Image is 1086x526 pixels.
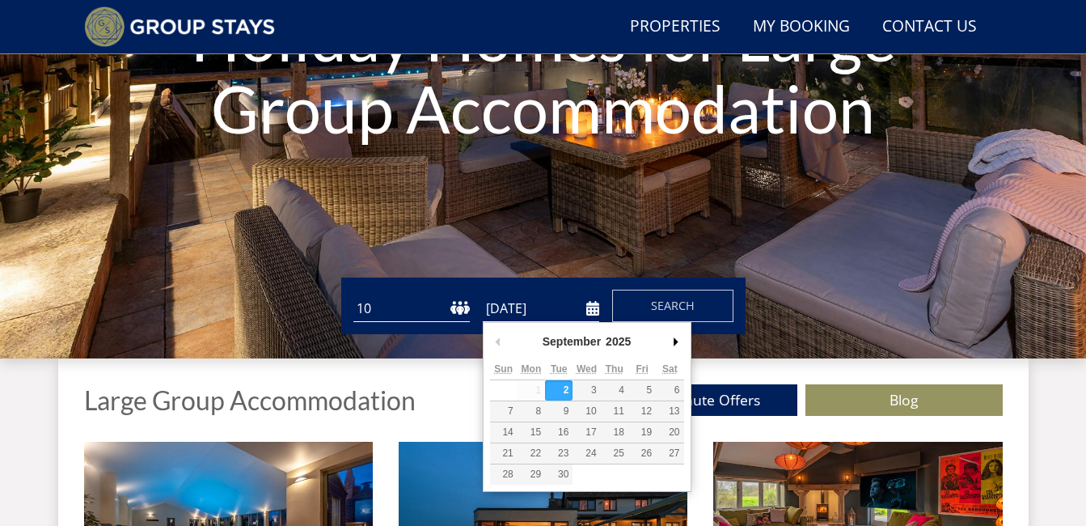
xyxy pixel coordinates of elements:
[656,422,683,443] button: 20
[573,380,600,401] button: 3
[84,386,416,414] h1: Large Group Accommodation
[623,9,727,45] a: Properties
[628,422,656,443] button: 19
[522,363,542,375] abbr: Monday
[612,290,733,322] button: Search
[490,422,518,443] button: 14
[601,422,628,443] button: 18
[483,295,599,322] input: Arrival Date
[603,329,633,354] div: 2025
[490,443,518,464] button: 21
[656,380,683,401] button: 6
[668,329,684,354] button: Next Month
[656,443,683,464] button: 27
[601,401,628,422] button: 11
[805,384,1003,416] a: Blog
[490,464,518,485] button: 28
[628,443,656,464] button: 26
[628,380,656,401] button: 5
[662,363,678,375] abbr: Saturday
[545,422,573,443] button: 16
[656,401,683,422] button: 13
[490,401,518,422] button: 7
[494,363,513,375] abbr: Sunday
[746,9,856,45] a: My Booking
[876,9,983,45] a: Contact Us
[573,443,600,464] button: 24
[490,329,506,354] button: Previous Month
[545,464,573,485] button: 30
[540,329,603,354] div: September
[573,401,600,422] button: 10
[628,401,656,422] button: 12
[651,298,695,313] span: Search
[545,443,573,464] button: 23
[518,443,545,464] button: 22
[606,363,623,375] abbr: Thursday
[551,363,567,375] abbr: Tuesday
[518,401,545,422] button: 8
[573,422,600,443] button: 17
[545,401,573,422] button: 9
[577,363,597,375] abbr: Wednesday
[600,384,797,416] a: Last Minute Offers
[518,464,545,485] button: 29
[601,380,628,401] button: 4
[601,443,628,464] button: 25
[84,6,276,47] img: Group Stays
[545,380,573,401] button: 2
[518,422,545,443] button: 15
[636,363,648,375] abbr: Friday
